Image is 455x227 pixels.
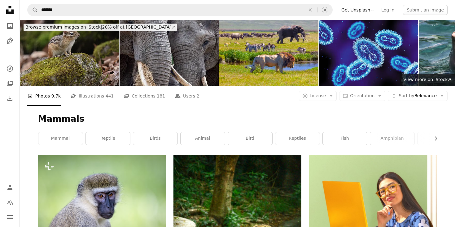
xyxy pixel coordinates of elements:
[388,91,448,101] button: Sort byRelevance
[181,132,225,145] a: animal
[120,20,219,86] img: Close-up of African Elephants
[38,195,166,200] a: a close up of a monkey with a blurry background
[4,35,16,47] a: Illustrations
[4,181,16,193] a: Log in / Sign up
[339,91,385,101] button: Orientation
[4,4,16,17] a: Home — Unsplash
[25,25,102,30] span: Browse premium images on iStock |
[403,77,451,82] span: View more on iStock ↗
[403,5,448,15] button: Submit an image
[319,20,418,86] img: Monkey Pox Virus Epidemic. Microscope Slide. Wide
[219,20,318,86] img: Elephant and lion
[106,93,114,99] span: 441
[400,74,455,86] a: View more on iStock↗
[275,132,320,145] a: reptiles
[4,211,16,223] button: Menu
[27,4,333,16] form: Find visuals sitewide
[310,93,326,98] span: License
[228,132,272,145] a: bird
[299,91,337,101] button: License
[175,86,199,106] a: Users 2
[28,4,38,16] button: Search Unsplash
[4,77,16,90] a: Collections
[38,132,83,145] a: mammal
[338,5,378,15] a: Get Unsplash+
[133,132,177,145] a: birds
[86,132,130,145] a: reptile
[317,4,332,16] button: Visual search
[71,86,114,106] a: Illustrations 441
[430,132,437,145] button: scroll list to the right
[350,93,374,98] span: Orientation
[399,93,437,99] span: Relevance
[197,93,199,99] span: 2
[323,132,367,145] a: fish
[157,93,165,99] span: 181
[4,62,16,75] a: Explore
[4,20,16,32] a: Photos
[20,20,181,35] a: Browse premium images on iStock|20% off at [GEOGRAPHIC_DATA]↗
[25,25,175,30] span: 20% off at [GEOGRAPHIC_DATA] ↗
[378,5,398,15] a: Log in
[304,4,317,16] button: Clear
[399,93,414,98] span: Sort by
[4,92,16,105] a: Download History
[38,113,437,125] h1: Mammals
[370,132,414,145] a: amphibian
[124,86,165,106] a: Collections 181
[20,20,119,86] img: Chipmunk on rock in forest
[4,196,16,208] button: Language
